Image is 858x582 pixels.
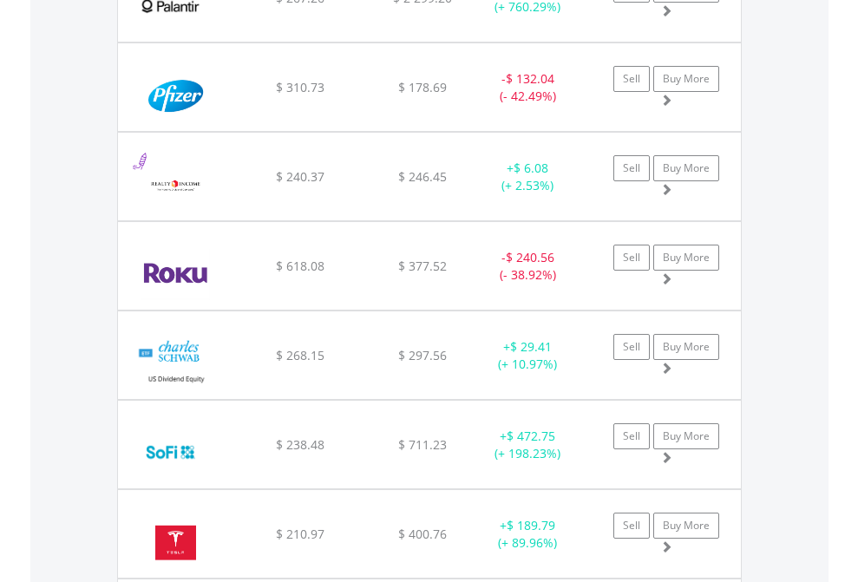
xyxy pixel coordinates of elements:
img: EQU.US.PFE.png [127,65,225,127]
span: $ 189.79 [507,517,555,533]
img: EQU.US.O.png [127,154,225,216]
span: $ 178.69 [398,79,447,95]
span: $ 6.08 [514,160,548,176]
span: $ 377.52 [398,258,447,274]
a: Buy More [653,513,719,539]
img: EQU.US.SOFI.png [127,422,214,484]
a: Buy More [653,245,719,271]
span: $ 618.08 [276,258,324,274]
span: $ 472.75 [507,428,555,444]
a: Sell [613,66,650,92]
a: Sell [613,423,650,449]
span: $ 238.48 [276,436,324,453]
a: Buy More [653,66,719,92]
a: Buy More [653,334,719,360]
span: $ 240.56 [506,249,554,265]
span: $ 240.37 [276,168,324,185]
div: + (+ 10.97%) [474,338,582,373]
img: EQU.US.TSLA.png [127,512,225,573]
a: Sell [613,245,650,271]
span: $ 29.41 [510,338,552,355]
a: Buy More [653,423,719,449]
a: Buy More [653,155,719,181]
div: + (+ 198.23%) [474,428,582,462]
span: $ 246.45 [398,168,447,185]
span: $ 711.23 [398,436,447,453]
img: EQU.US.SCHD.png [127,333,226,395]
div: - (- 38.92%) [474,249,582,284]
div: - (- 42.49%) [474,70,582,105]
a: Sell [613,513,650,539]
a: Sell [613,334,650,360]
span: $ 210.97 [276,526,324,542]
span: $ 268.15 [276,347,324,363]
span: $ 132.04 [506,70,554,87]
a: Sell [613,155,650,181]
span: $ 400.76 [398,526,447,542]
div: + (+ 89.96%) [474,517,582,552]
span: $ 297.56 [398,347,447,363]
div: + (+ 2.53%) [474,160,582,194]
img: EQU.US.ROKU.png [127,244,225,305]
span: $ 310.73 [276,79,324,95]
